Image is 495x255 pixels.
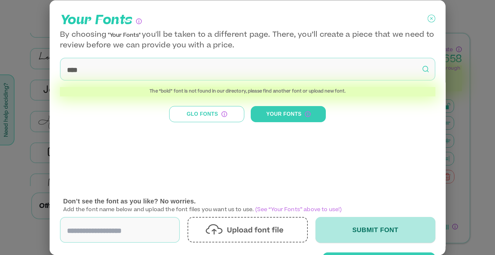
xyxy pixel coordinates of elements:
button: Your FontsThis is a temporary place where your uploaded fonts will show-up. From here you can sel... [251,106,326,122]
p: The “ bold ” font is not found in our directory, please find another font or upload new font. [60,87,435,96]
button: Submit Font [315,217,435,243]
span: "Your Fonts" [106,33,142,38]
div: This is a temporary place where your uploaded fonts will show-up. From here you can select them a... [305,111,310,117]
div: Widget de chat [463,224,495,255]
p: Your Fonts [60,10,142,30]
span: (See “Your Fonts” above to use!) [254,207,342,212]
iframe: Chat Widget [463,224,495,255]
div: These are our in-house fonts that are pre-priced and ready to produce. [221,111,227,117]
div: You can choose up to three of our in house fonts for your design. If you are looking to add an ad... [136,18,142,24]
p: Add the font name below and upload the font files you want us to use. [63,196,432,214]
p: By choosing you'll be taken to a different page. There, you’ll create a piece that we need to rev... [60,30,435,51]
button: Glo FontsThese are our in-house fonts that are pre-priced and ready to produce. [169,106,244,122]
p: Don’t see the font as you like? No worries. [63,196,432,206]
img: UploadFont [205,224,289,235]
